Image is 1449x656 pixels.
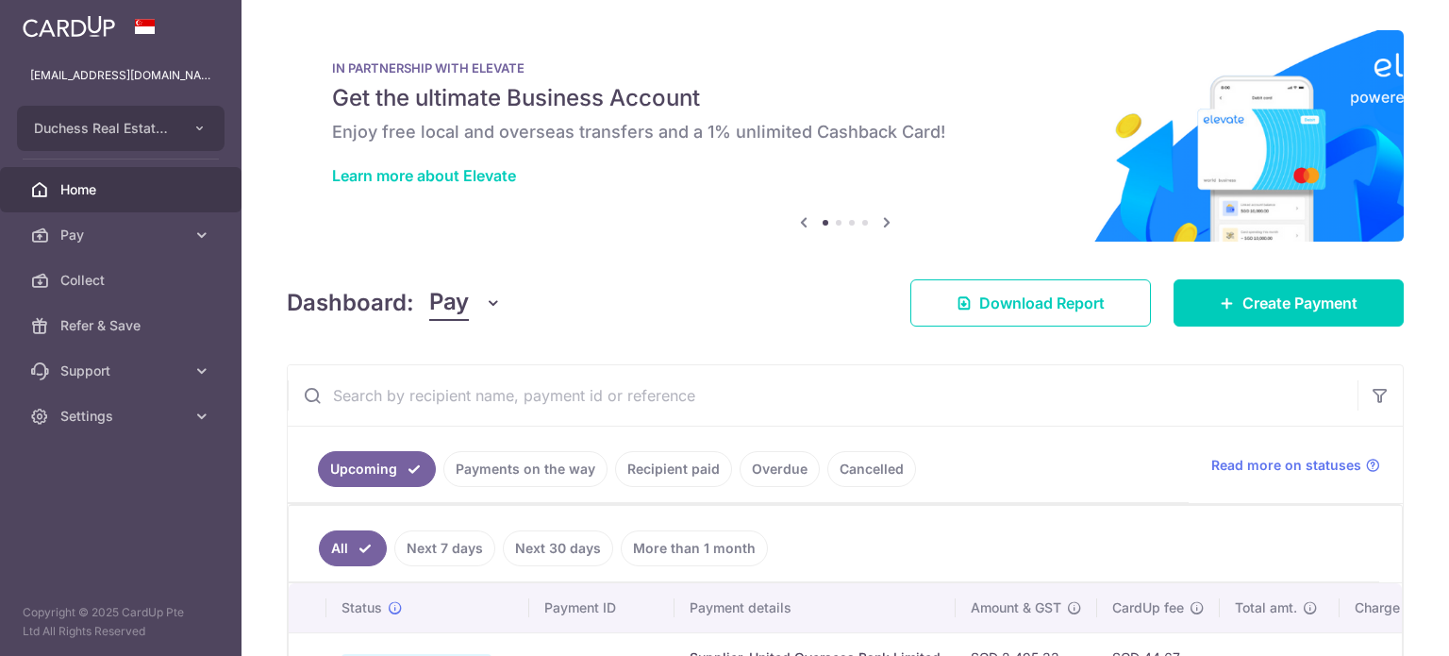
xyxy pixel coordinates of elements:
[1235,598,1297,617] span: Total amt.
[394,530,495,566] a: Next 7 days
[332,121,1358,143] h6: Enjoy free local and overseas transfers and a 1% unlimited Cashback Card!
[971,598,1061,617] span: Amount & GST
[60,362,185,380] span: Support
[30,66,211,85] p: [EMAIL_ADDRESS][DOMAIN_NAME]
[318,451,436,487] a: Upcoming
[34,119,174,138] span: Duchess Real Estate Investment Pte Ltd
[1211,456,1361,475] span: Read more on statuses
[60,271,185,290] span: Collect
[332,60,1358,76] p: IN PARTNERSHIP WITH ELEVATE
[1242,292,1357,314] span: Create Payment
[341,598,382,617] span: Status
[1355,598,1432,617] span: Charge date
[740,451,820,487] a: Overdue
[429,285,469,321] span: Pay
[332,83,1358,113] h5: Get the ultimate Business Account
[17,106,225,151] button: Duchess Real Estate Investment Pte Ltd
[332,166,516,185] a: Learn more about Elevate
[827,451,916,487] a: Cancelled
[288,365,1357,426] input: Search by recipient name, payment id or reference
[60,180,185,199] span: Home
[529,583,675,632] th: Payment ID
[287,286,414,320] h4: Dashboard:
[503,530,613,566] a: Next 30 days
[615,451,732,487] a: Recipient paid
[319,530,387,566] a: All
[429,285,502,321] button: Pay
[287,30,1404,242] img: Renovation banner
[1174,279,1404,327] a: Create Payment
[60,407,185,426] span: Settings
[1112,598,1184,617] span: CardUp fee
[621,530,768,566] a: More than 1 month
[910,279,1151,327] a: Download Report
[675,583,956,632] th: Payment details
[1211,456,1380,475] a: Read more on statuses
[23,15,115,38] img: CardUp
[443,451,608,487] a: Payments on the way
[60,316,185,335] span: Refer & Save
[979,292,1105,314] span: Download Report
[60,226,185,244] span: Pay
